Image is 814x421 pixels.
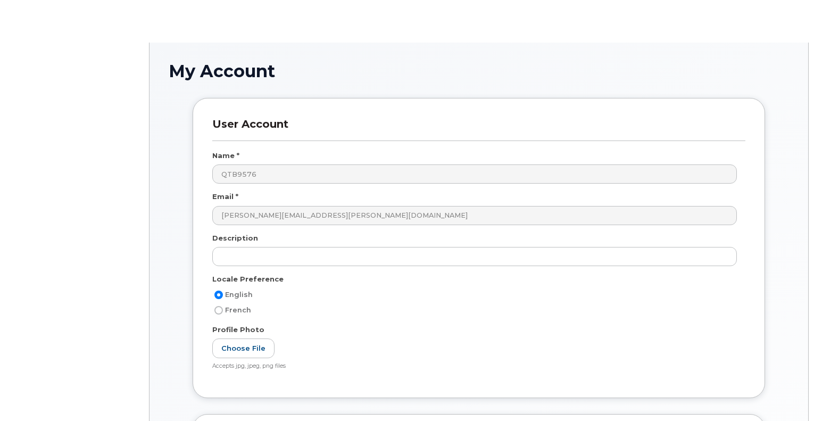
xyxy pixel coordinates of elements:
[214,291,223,299] input: English
[212,151,239,161] label: Name *
[212,118,745,141] h3: User Account
[225,306,251,314] span: French
[212,274,284,284] label: Locale Preference
[225,291,253,299] span: English
[214,306,223,315] input: French
[212,362,737,370] div: Accepts jpg, jpeg, png files
[212,325,264,335] label: Profile Photo
[212,339,275,358] label: Choose File
[212,192,238,202] label: Email *
[169,62,789,80] h1: My Account
[212,233,258,243] label: Description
